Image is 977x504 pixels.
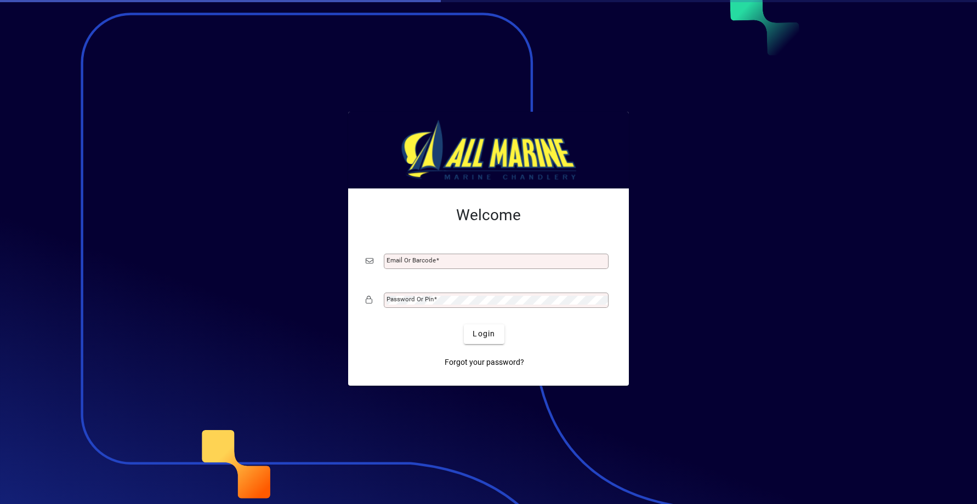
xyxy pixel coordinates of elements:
a: Forgot your password? [440,353,529,373]
h2: Welcome [366,206,611,225]
button: Login [464,324,504,344]
span: Forgot your password? [445,357,524,368]
mat-label: Email or Barcode [387,256,436,264]
span: Login [473,328,495,340]
mat-label: Password or Pin [387,295,434,303]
